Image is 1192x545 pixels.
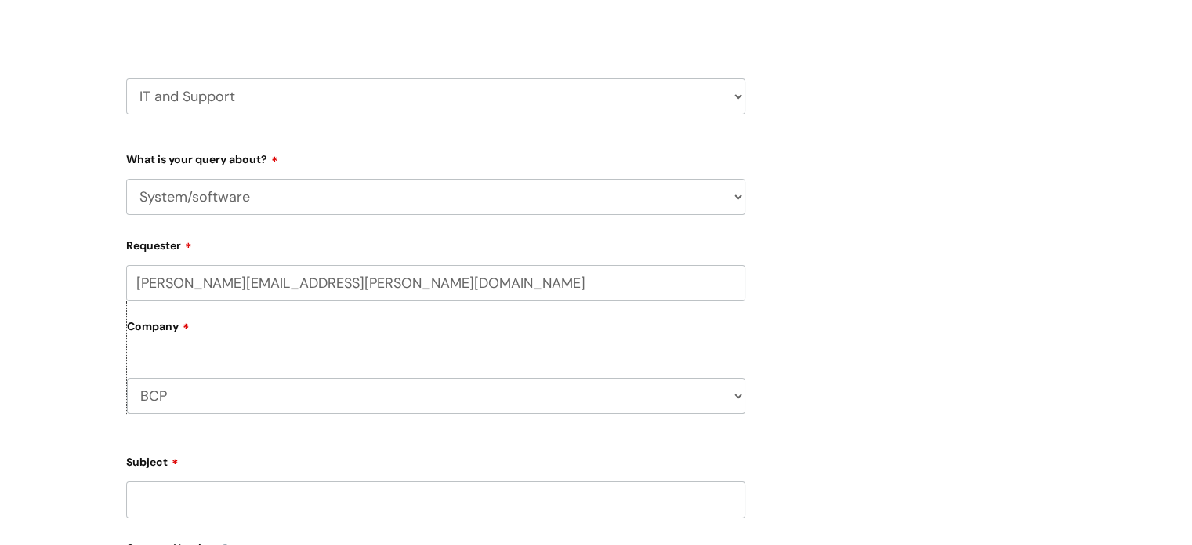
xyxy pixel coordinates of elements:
label: Company [127,314,745,350]
input: Email [126,265,745,301]
label: Subject [126,450,745,469]
label: Requester [126,234,745,253]
label: What is your query about? [126,147,745,166]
